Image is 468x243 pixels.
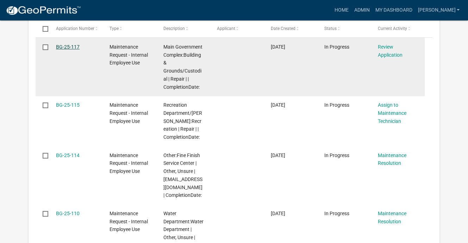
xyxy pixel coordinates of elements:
a: [PERSON_NAME] [415,4,462,17]
span: Maintenance Request - Internal Employee Use [110,152,148,174]
a: Assign to Maintenance Technician [378,102,406,124]
span: In Progress [324,102,349,108]
span: Description [163,26,185,31]
datatable-header-cell: Current Activity [371,20,425,37]
span: Maintenance Request - Internal Employee Use [110,102,148,124]
datatable-header-cell: Select [36,20,49,37]
datatable-header-cell: Date Created [264,20,317,37]
a: BG-25-117 [56,44,80,50]
a: My Dashboard [372,4,415,17]
span: Maintenance Request - Internal Employee Use [110,211,148,232]
a: Home [331,4,351,17]
span: Other:Fine Finish Service Center | Other, Unsure | nmcdaniel@madisonco.us | CompletionDate: [163,152,202,198]
span: In Progress [324,152,349,158]
span: 09/23/2025 [271,102,285,108]
datatable-header-cell: Applicant [210,20,264,37]
a: Review Application [378,44,403,58]
span: Status [324,26,337,31]
span: 09/25/2025 [271,44,285,50]
span: Maintenance Request - Internal Employee Use [110,44,148,66]
a: Admin [351,4,372,17]
span: Type [110,26,119,31]
a: Maintenance Resolution [378,211,406,224]
a: BG-25-115 [56,102,80,108]
a: Maintenance Resolution [378,152,406,166]
span: Current Activity [378,26,407,31]
span: Main Government Complex:Building & Grounds/Custodial | Repair | | CompletionDate: [163,44,202,90]
span: Date Created [271,26,295,31]
span: Application Number [56,26,94,31]
datatable-header-cell: Description [157,20,210,37]
a: BG-25-110 [56,211,80,216]
datatable-header-cell: Type [103,20,156,37]
span: Applicant [217,26,235,31]
span: 09/17/2025 [271,211,285,216]
span: In Progress [324,44,349,50]
a: BG-25-114 [56,152,80,158]
span: In Progress [324,211,349,216]
datatable-header-cell: Status [318,20,371,37]
span: Recreation Department/Sammy Haggard:Recreation | Repair | | CompletionDate: [163,102,202,140]
datatable-header-cell: Application Number [49,20,103,37]
span: 09/23/2025 [271,152,285,158]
